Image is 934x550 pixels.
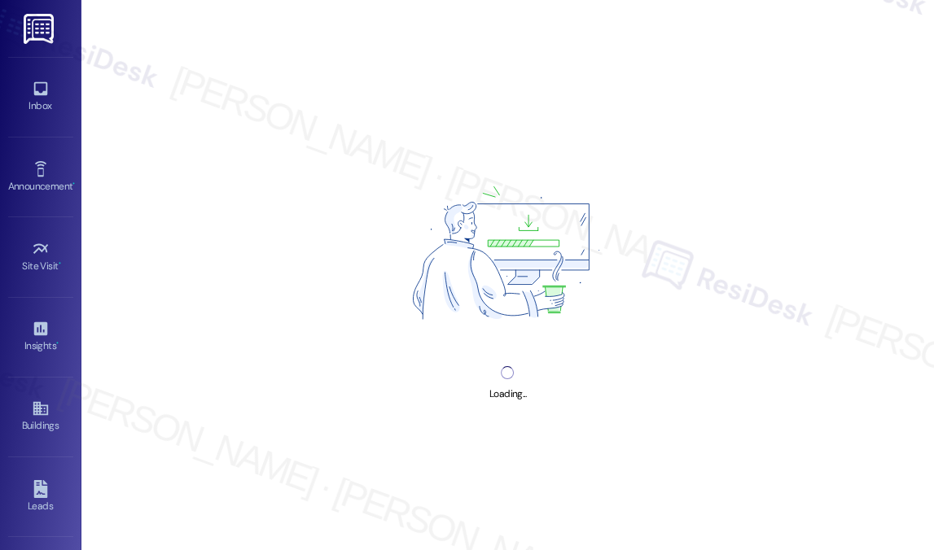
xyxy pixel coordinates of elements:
span: • [59,258,61,269]
span: • [56,338,59,349]
a: Insights • [8,315,73,359]
a: Site Visit • [8,235,73,279]
a: Inbox [8,75,73,119]
img: ResiDesk Logo [24,14,57,44]
div: Loading... [489,386,526,403]
a: Leads [8,475,73,519]
span: • [72,178,75,190]
a: Buildings [8,395,73,439]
